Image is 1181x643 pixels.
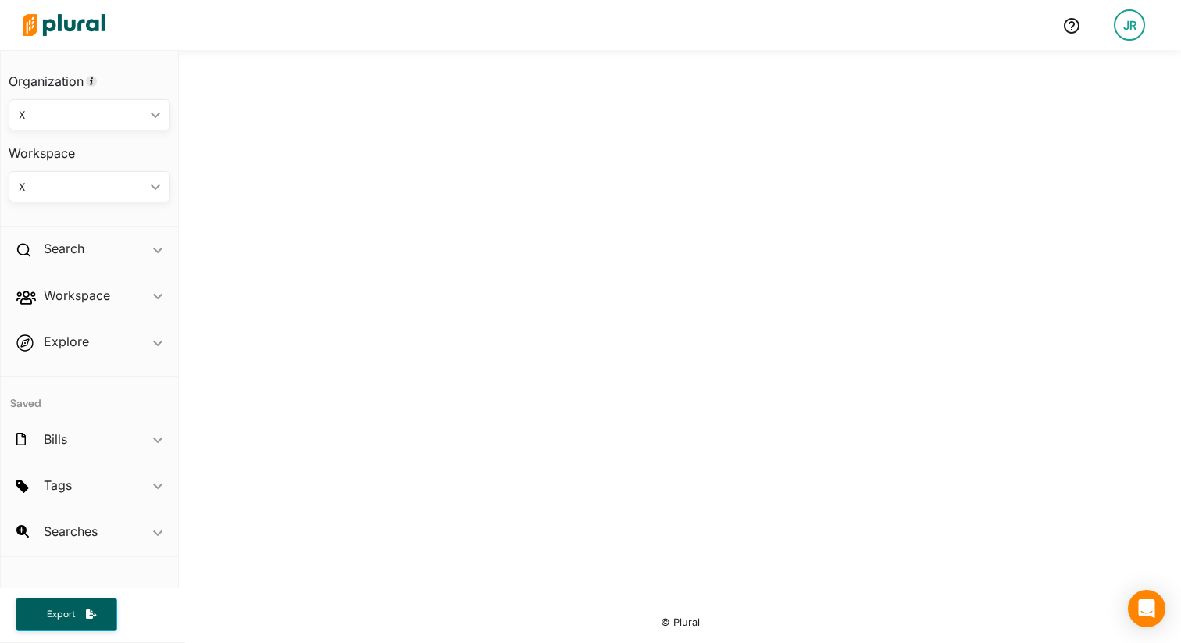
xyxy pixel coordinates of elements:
div: X [19,179,145,195]
h2: Searches [44,523,98,540]
div: Tooltip anchor [84,74,98,88]
span: Export [36,608,86,621]
div: JR [1114,9,1145,41]
h2: Bills [44,430,67,448]
a: JR [1101,3,1158,47]
div: X [19,107,145,123]
small: © Plural [661,616,700,628]
h3: Organization [9,59,170,93]
h2: Workspace [44,287,110,304]
h4: Saved [1,377,178,415]
button: Export [16,598,117,631]
h2: Explore [44,333,89,350]
div: Open Intercom Messenger [1128,590,1165,627]
h2: Tags [44,477,72,494]
h3: Workspace [9,130,170,165]
h2: Search [44,240,84,257]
